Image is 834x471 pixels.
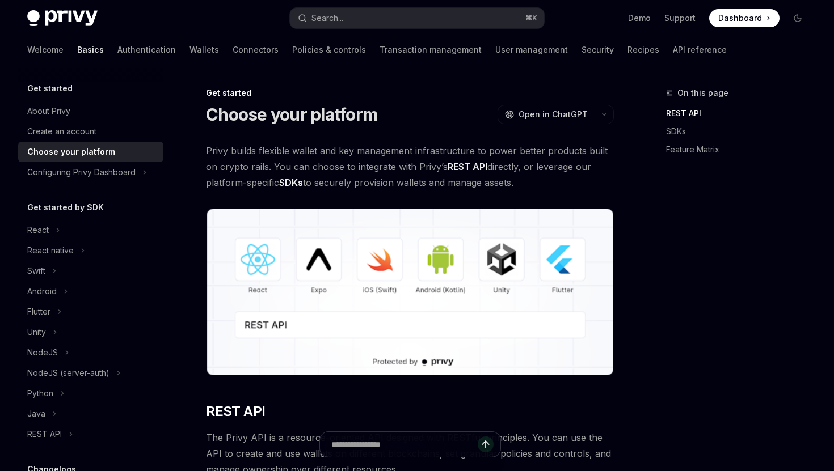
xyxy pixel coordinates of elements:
a: Authentication [117,36,176,63]
div: REST API [27,427,62,441]
a: Basics [77,36,104,63]
img: images/Platform2.png [206,209,614,375]
div: Choose your platform [27,145,115,159]
a: User management [495,36,568,63]
button: REST API [18,424,163,444]
a: Recipes [627,36,659,63]
button: Open in ChatGPT [498,105,595,124]
a: Support [664,12,696,24]
button: Toggle dark mode [789,9,807,27]
div: Search... [311,11,343,25]
button: Configuring Privy Dashboard [18,162,163,183]
div: Configuring Privy Dashboard [27,166,136,179]
strong: REST API [448,161,487,172]
span: Open in ChatGPT [519,109,588,120]
a: Demo [628,12,651,24]
a: Transaction management [380,36,482,63]
span: Privy builds flexible wallet and key management infrastructure to power better products built on ... [206,143,614,190]
h1: Choose your platform [206,104,377,125]
span: On this page [677,86,728,100]
a: About Privy [18,101,163,121]
span: REST API [206,402,265,421]
div: React native [27,244,74,257]
button: React native [18,240,163,261]
button: Python [18,383,163,404]
a: Connectors [233,36,279,63]
a: Create an account [18,121,163,142]
button: NodeJS [18,342,163,363]
div: Android [27,285,57,298]
button: React [18,220,163,240]
a: Dashboard [709,9,780,27]
button: Send message [478,436,494,452]
img: dark logo [27,10,98,26]
button: Android [18,281,163,302]
div: NodeJS (server-auth) [27,366,109,380]
a: SDKs [666,122,816,141]
div: NodeJS [27,346,58,359]
a: Policies & controls [292,36,366,63]
div: Unity [27,325,46,339]
span: ⌘ K [525,14,537,23]
button: NodeJS (server-auth) [18,363,163,383]
a: REST API [666,104,816,122]
strong: SDKs [279,177,303,188]
div: Swift [27,264,45,278]
div: Create an account [27,125,96,138]
span: Dashboard [718,12,762,24]
a: Feature Matrix [666,141,816,159]
div: Java [27,407,45,421]
button: Search...⌘K [290,8,544,28]
h5: Get started [27,82,73,95]
a: Choose your platform [18,142,163,162]
div: About Privy [27,104,70,118]
button: Flutter [18,302,163,322]
a: Security [582,36,614,63]
div: Flutter [27,305,50,319]
h5: Get started by SDK [27,201,104,214]
button: Unity [18,322,163,342]
div: Get started [206,87,614,99]
div: Python [27,387,53,400]
a: Wallets [189,36,219,63]
input: Ask a question... [331,432,478,457]
a: API reference [673,36,727,63]
div: React [27,223,49,237]
a: Welcome [27,36,64,63]
button: Swift [18,261,163,281]
button: Java [18,404,163,424]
